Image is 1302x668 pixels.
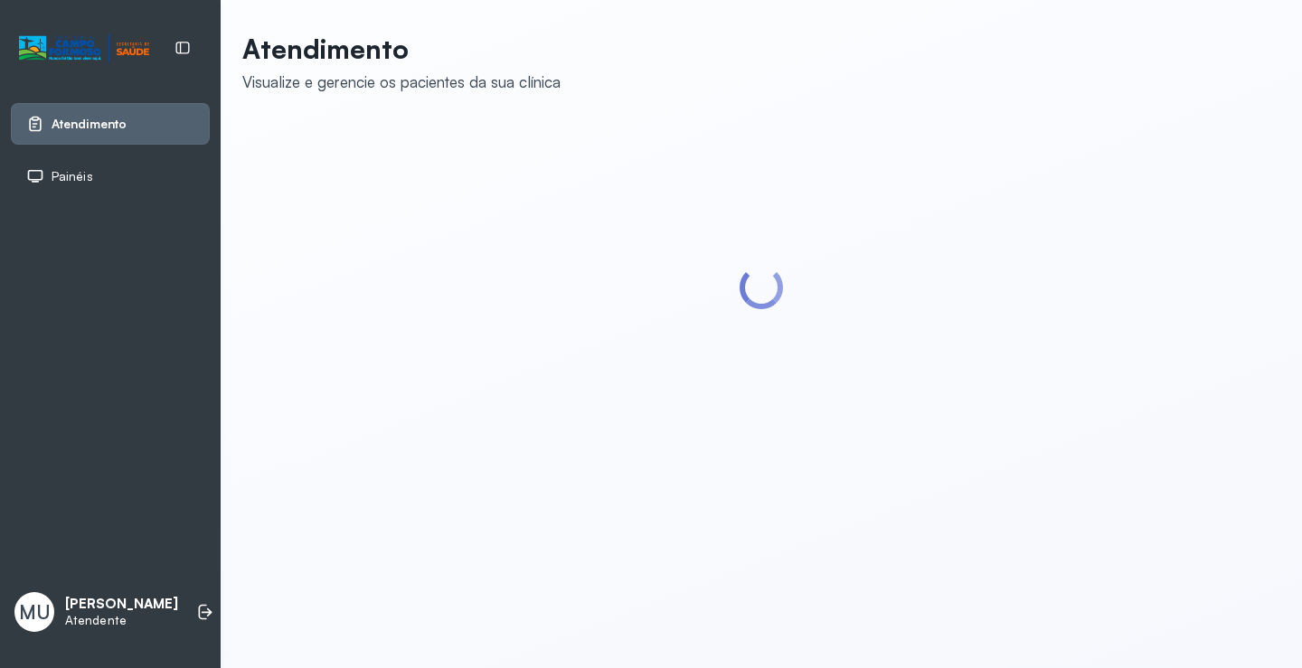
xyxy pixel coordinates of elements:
img: Logotipo do estabelecimento [19,33,149,63]
p: [PERSON_NAME] [65,596,178,613]
span: Atendimento [52,117,127,132]
p: Atendente [65,613,178,628]
a: Atendimento [26,115,194,133]
span: Painéis [52,169,93,184]
p: Atendimento [242,33,561,65]
div: Visualize e gerencie os pacientes da sua clínica [242,72,561,91]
